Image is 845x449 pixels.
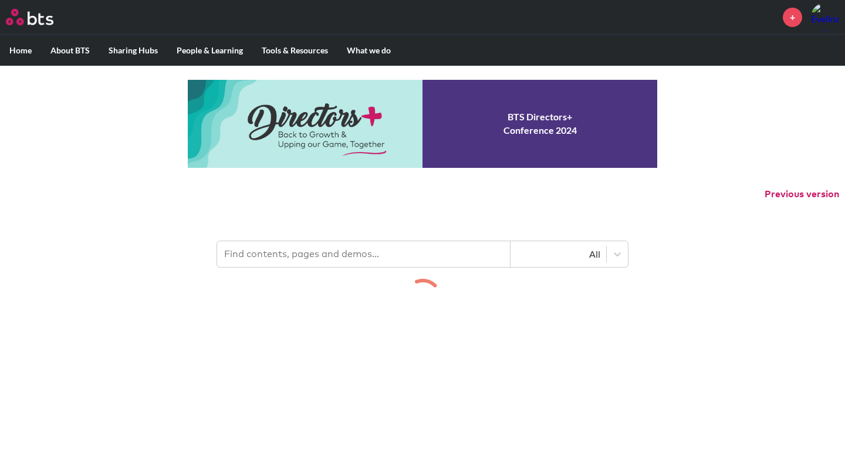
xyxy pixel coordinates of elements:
[217,241,511,267] input: Find contents, pages and demos...
[167,35,252,66] label: People & Learning
[99,35,167,66] label: Sharing Hubs
[765,188,839,201] button: Previous version
[811,3,839,31] img: Evelina Iversen
[337,35,400,66] label: What we do
[6,9,75,25] a: Go home
[516,248,600,261] div: All
[811,3,839,31] a: Profile
[41,35,99,66] label: About BTS
[252,35,337,66] label: Tools & Resources
[6,9,53,25] img: BTS Logo
[188,80,657,168] a: Conference 2024
[783,8,802,27] a: +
